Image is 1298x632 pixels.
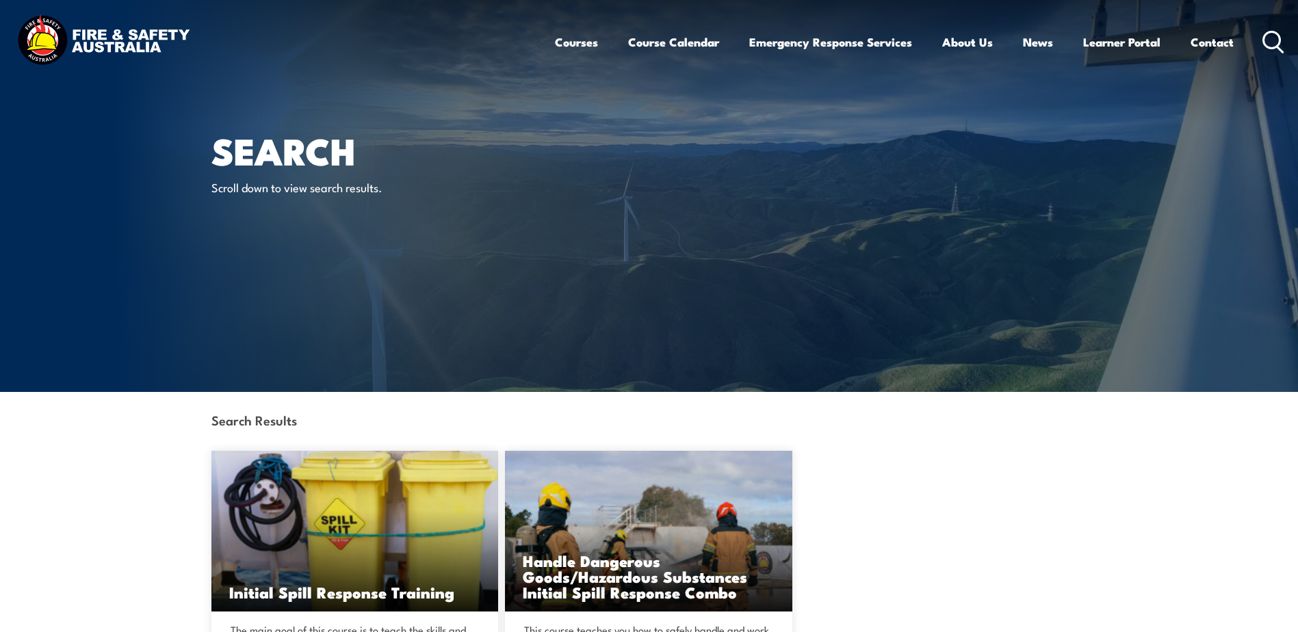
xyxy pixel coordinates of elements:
a: Courses [555,24,598,60]
a: Initial Spill Response Training [211,451,499,611]
a: Contact [1191,24,1234,60]
a: About Us [942,24,993,60]
strong: Search Results [211,410,297,429]
a: Emergency Response Services [749,24,912,60]
img: Fire Team Operations [505,451,792,611]
h3: Handle Dangerous Goods/Hazardous Substances Initial Spill Response Combo [523,553,775,600]
a: Handle Dangerous Goods/Hazardous Substances Initial Spill Response Combo [505,451,792,611]
h3: Initial Spill Response Training [229,584,481,600]
a: Course Calendar [628,24,719,60]
a: News [1023,24,1053,60]
img: Initial Spill Response [211,451,499,611]
p: Scroll down to view search results. [211,179,461,195]
a: Learner Portal [1083,24,1160,60]
h1: Search [211,134,549,166]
